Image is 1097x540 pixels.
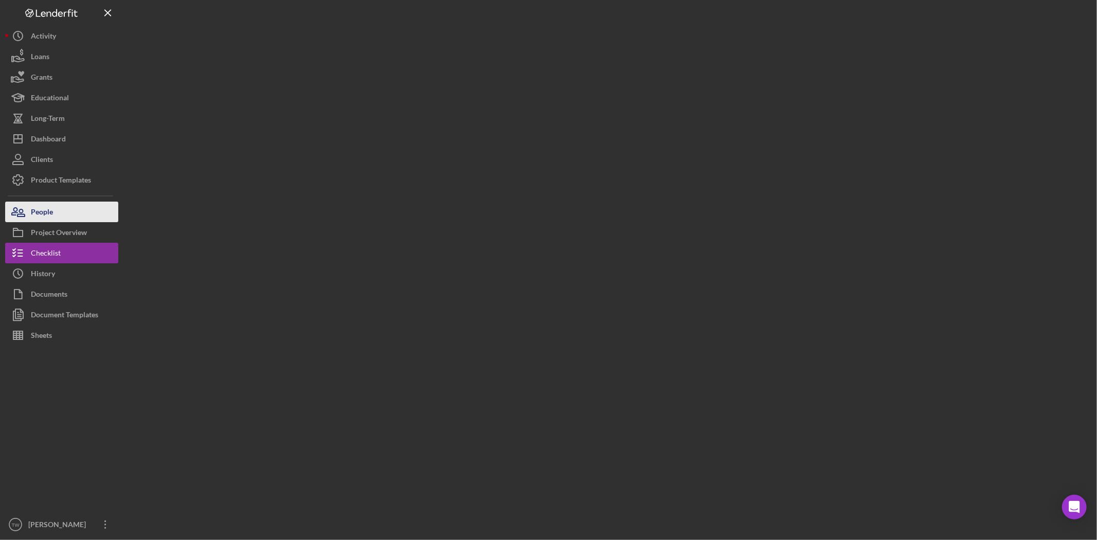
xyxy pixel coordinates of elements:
div: Document Templates [31,304,98,328]
div: History [31,263,55,286]
button: Long-Term [5,108,118,129]
div: Activity [31,26,56,49]
button: Project Overview [5,222,118,243]
div: Clients [31,149,53,172]
div: Project Overview [31,222,87,245]
button: Documents [5,284,118,304]
button: TW[PERSON_NAME] [5,514,118,535]
button: People [5,202,118,222]
button: Activity [5,26,118,46]
div: Loans [31,46,49,69]
button: Sheets [5,325,118,346]
text: TW [12,522,20,528]
button: Product Templates [5,170,118,190]
div: Educational [31,87,69,111]
div: Documents [31,284,67,307]
button: Educational [5,87,118,108]
button: Clients [5,149,118,170]
div: Grants [31,67,52,90]
div: People [31,202,53,225]
div: Checklist [31,243,61,266]
div: Open Intercom Messenger [1062,495,1087,519]
button: Dashboard [5,129,118,149]
button: Document Templates [5,304,118,325]
div: Long-Term [31,108,65,131]
button: Grants [5,67,118,87]
div: Sheets [31,325,52,348]
button: Loans [5,46,118,67]
div: Dashboard [31,129,66,152]
button: Checklist [5,243,118,263]
div: [PERSON_NAME] [26,514,93,537]
div: Product Templates [31,170,91,193]
button: History [5,263,118,284]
